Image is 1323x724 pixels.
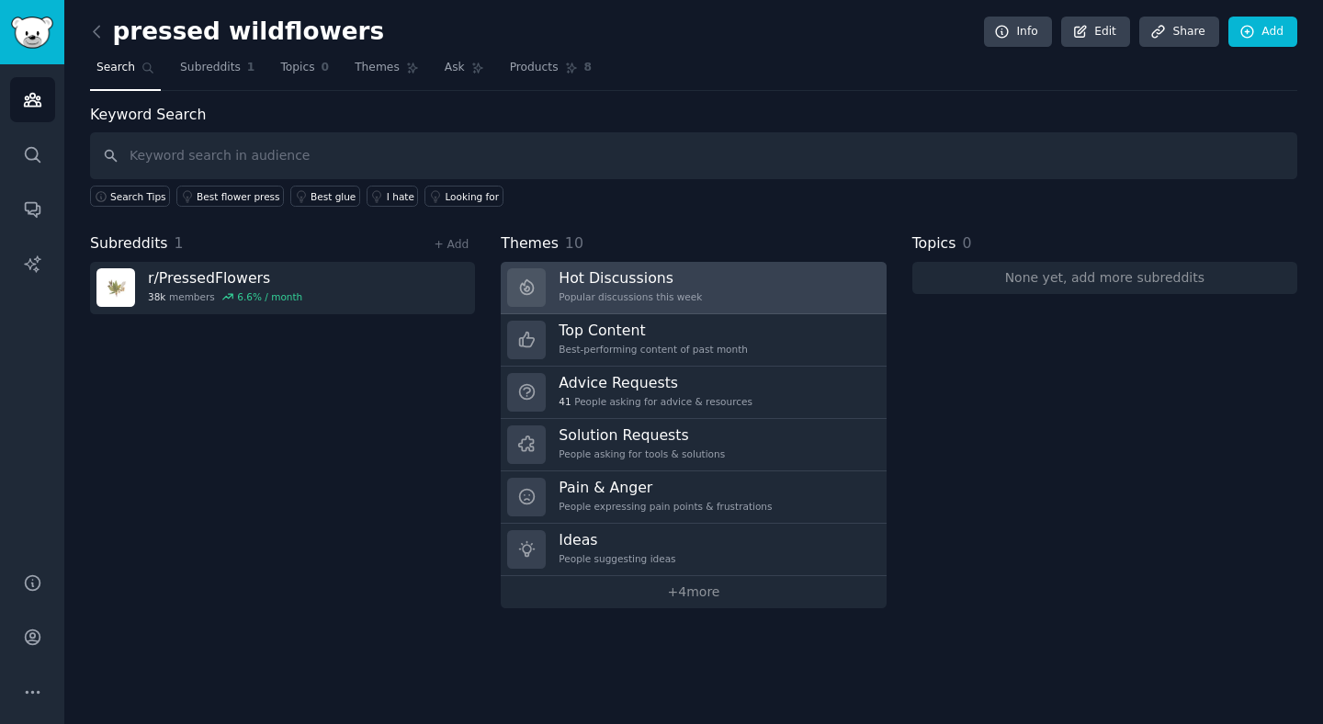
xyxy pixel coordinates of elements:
[175,234,184,252] span: 1
[565,234,583,252] span: 10
[510,60,559,76] span: Products
[290,186,360,207] a: Best glue
[90,262,475,314] a: r/PressedFlowers38kmembers6.6% / month
[559,425,725,445] h3: Solution Requests
[501,232,559,255] span: Themes
[559,343,748,356] div: Best-performing content of past month
[584,60,593,76] span: 8
[559,500,772,513] div: People expressing pain points & frustrations
[559,395,571,408] span: 41
[501,419,886,471] a: Solution RequestsPeople asking for tools & solutions
[1061,17,1130,48] a: Edit
[96,60,135,76] span: Search
[237,290,302,303] div: 6.6 % / month
[912,262,1297,294] a: None yet, add more subreddits
[90,132,1297,179] input: Keyword search in audience
[559,447,725,460] div: People asking for tools & solutions
[280,60,314,76] span: Topics
[90,17,384,47] h2: pressed wildflowers
[1228,17,1297,48] a: Add
[110,190,166,203] span: Search Tips
[501,576,886,608] a: +4more
[11,17,53,49] img: GummySearch logo
[274,53,335,91] a: Topics0
[503,53,598,91] a: Products8
[962,234,971,252] span: 0
[559,395,752,408] div: People asking for advice & resources
[322,60,330,76] span: 0
[438,53,491,91] a: Ask
[559,321,748,340] h3: Top Content
[197,190,279,203] div: Best flower press
[445,60,465,76] span: Ask
[96,268,135,307] img: PressedFlowers
[90,186,170,207] button: Search Tips
[367,186,419,207] a: I hate
[148,290,302,303] div: members
[501,471,886,524] a: Pain & AngerPeople expressing pain points & frustrations
[174,53,261,91] a: Subreddits1
[434,238,469,251] a: + Add
[424,186,503,207] a: Looking for
[559,268,702,288] h3: Hot Discussions
[984,17,1052,48] a: Info
[559,552,675,565] div: People suggesting ideas
[90,232,168,255] span: Subreddits
[90,106,206,123] label: Keyword Search
[501,524,886,576] a: IdeasPeople suggesting ideas
[1139,17,1218,48] a: Share
[355,60,400,76] span: Themes
[559,373,752,392] h3: Advice Requests
[180,60,241,76] span: Subreddits
[912,232,956,255] span: Topics
[387,190,414,203] div: I hate
[148,290,165,303] span: 38k
[559,290,702,303] div: Popular discussions this week
[445,190,499,203] div: Looking for
[559,478,772,497] h3: Pain & Anger
[501,262,886,314] a: Hot DiscussionsPopular discussions this week
[247,60,255,76] span: 1
[90,53,161,91] a: Search
[348,53,425,91] a: Themes
[176,186,284,207] a: Best flower press
[501,314,886,367] a: Top ContentBest-performing content of past month
[559,530,675,549] h3: Ideas
[501,367,886,419] a: Advice Requests41People asking for advice & resources
[148,268,302,288] h3: r/ PressedFlowers
[311,190,356,203] div: Best glue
